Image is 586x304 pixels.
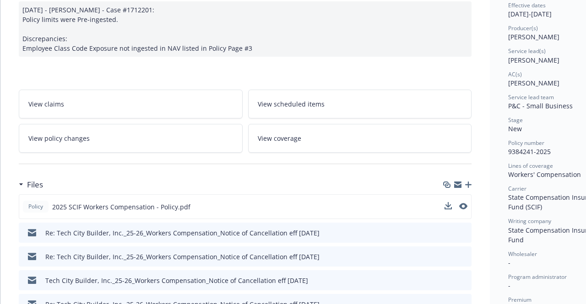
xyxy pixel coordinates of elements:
a: View scheduled items [248,90,472,118]
span: Program administrator [508,273,567,281]
span: Service lead(s) [508,47,546,55]
span: AC(s) [508,70,522,78]
a: View policy changes [19,124,243,153]
span: Stage [508,116,523,124]
button: preview file [459,202,467,212]
span: 9384241-2025 [508,147,551,156]
span: Policy number [508,139,544,147]
span: View coverage [258,133,301,143]
div: Tech City Builder, Inc._25-26_Workers Compensation_Notice of Cancellation eff [DATE] [45,276,308,285]
div: Files [19,179,43,191]
span: [PERSON_NAME] [508,79,559,87]
span: Lines of coverage [508,162,553,170]
span: - [508,281,510,290]
span: - [508,258,510,267]
span: Carrier [508,185,526,192]
a: View coverage [248,124,472,153]
button: preview file [460,228,468,238]
button: download file [445,202,452,209]
span: New [508,124,522,133]
span: 2025 SCIF Workers Compensation - Policy.pdf [52,202,190,212]
button: preview file [459,203,467,209]
span: Producer(s) [508,24,538,32]
span: [PERSON_NAME] [508,56,559,64]
button: download file [445,202,452,212]
span: [PERSON_NAME] [508,32,559,41]
button: preview file [460,252,468,261]
span: Policy [27,203,45,211]
span: Service lead team [508,93,554,101]
span: View claims [28,99,64,109]
span: Effective dates [508,1,546,9]
span: Premium [508,296,532,304]
span: P&C - Small Business [508,101,573,110]
button: download file [445,228,452,238]
h3: Files [27,179,43,191]
button: download file [445,276,452,285]
button: download file [445,252,452,261]
div: Re: Tech City Builder, Inc._25-26_Workers Compensation_Notice of Cancellation eff [DATE] [45,252,320,261]
button: preview file [460,276,468,285]
div: Re: Tech City Builder, Inc._25-26_Workers Compensation_Notice of Cancellation eff [DATE] [45,228,320,238]
a: View claims [19,90,243,118]
div: [DATE] - [PERSON_NAME] - Case #1712201: Policy limits were Pre-ingested. Discrepancies: Employee ... [19,1,472,57]
span: View scheduled items [258,99,325,109]
span: Wholesaler [508,250,537,258]
span: View policy changes [28,133,90,143]
span: Writing company [508,217,551,225]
